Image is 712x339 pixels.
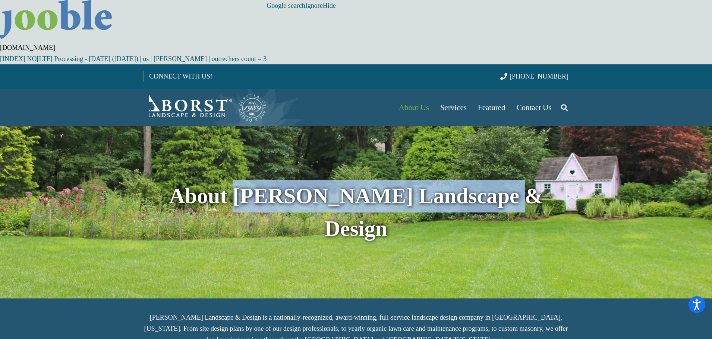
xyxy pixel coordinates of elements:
a: CONNECT WITH US! [144,67,217,85]
a: Borst-Logo [144,93,267,122]
a: Search [557,98,572,117]
a: Contact Us [511,89,557,126]
a: [LTF] Processing - [DATE] ([DATE]) | us | [PERSON_NAME] | outrechers count = 3 [37,55,267,63]
a: Hide [323,2,336,9]
span: [PHONE_NUMBER] [510,73,568,80]
span: About Us [399,103,429,112]
a: Ignore [305,2,323,9]
a: Featured [472,89,511,126]
span: Services [440,103,467,112]
a: [PHONE_NUMBER] [500,73,568,80]
span: Featured [478,103,505,112]
strong: About [PERSON_NAME] Landscape & Design [169,184,543,241]
a: Google search [267,2,305,9]
a: About Us [393,89,435,126]
a: Services [435,89,472,126]
span: Contact Us [517,103,552,112]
